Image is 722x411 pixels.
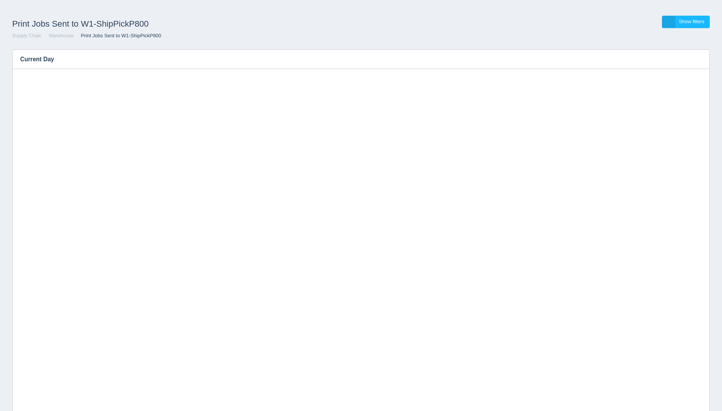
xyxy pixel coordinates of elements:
h3: Current Day [13,50,686,69]
li: Print Jobs Sent to W1-ShipPickP800 [75,32,161,40]
a: Show filters [662,16,710,28]
span: Show filters [679,19,704,24]
a: Warehouse [49,33,74,38]
a: Supply Chain [12,33,41,38]
h1: Print Jobs Sent to W1-ShipPickP800 [12,16,361,32]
